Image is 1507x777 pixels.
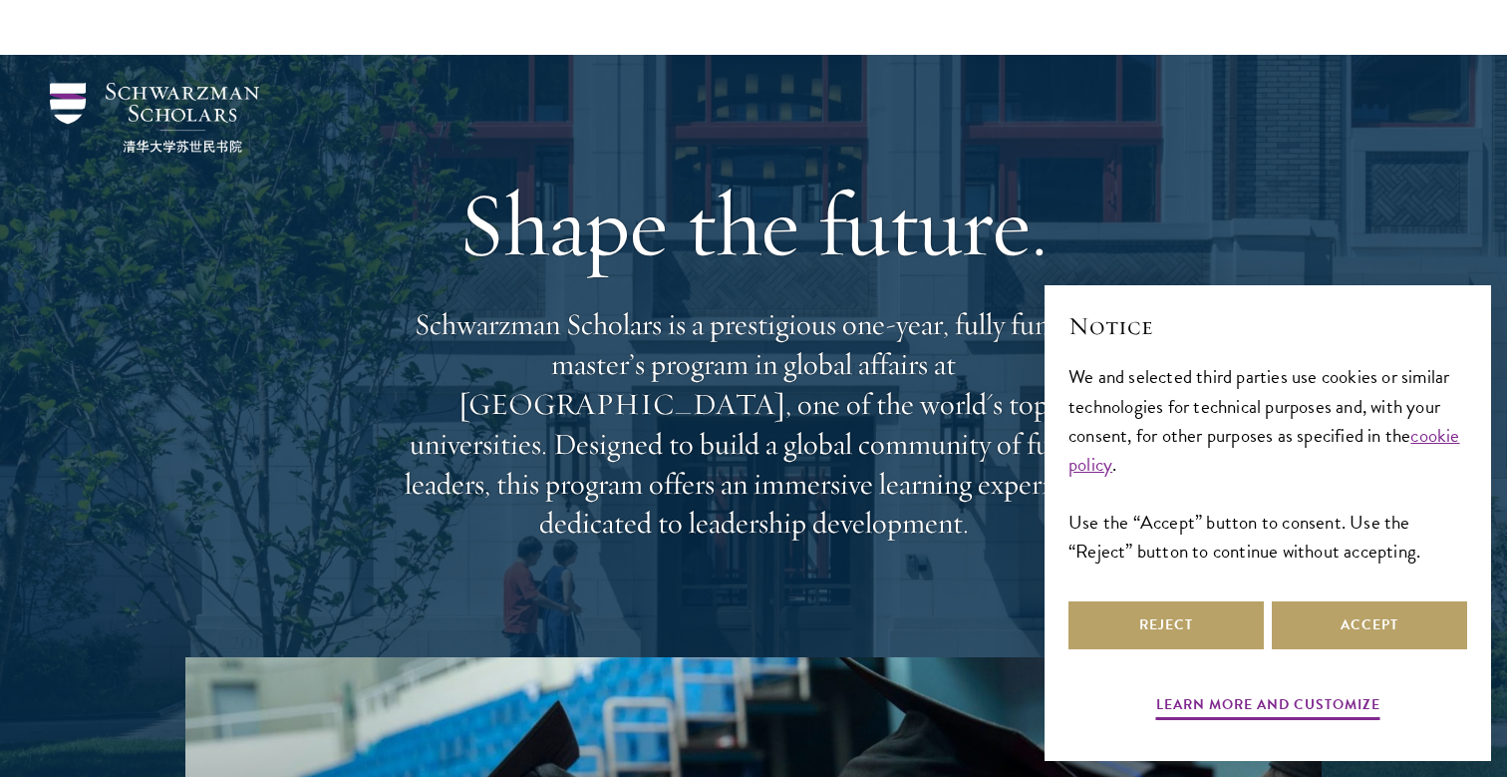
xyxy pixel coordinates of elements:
img: Schwarzman Scholars [50,83,259,153]
button: Learn more and customize [1156,692,1380,723]
p: Schwarzman Scholars is a prestigious one-year, fully funded master’s program in global affairs at... [395,305,1112,544]
h2: Notice [1068,309,1467,343]
div: We and selected third parties use cookies or similar technologies for technical purposes and, wit... [1068,362,1467,565]
a: cookie policy [1068,421,1460,479]
h1: Shape the future. [395,169,1112,280]
button: Reject [1068,601,1264,649]
button: Accept [1272,601,1467,649]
